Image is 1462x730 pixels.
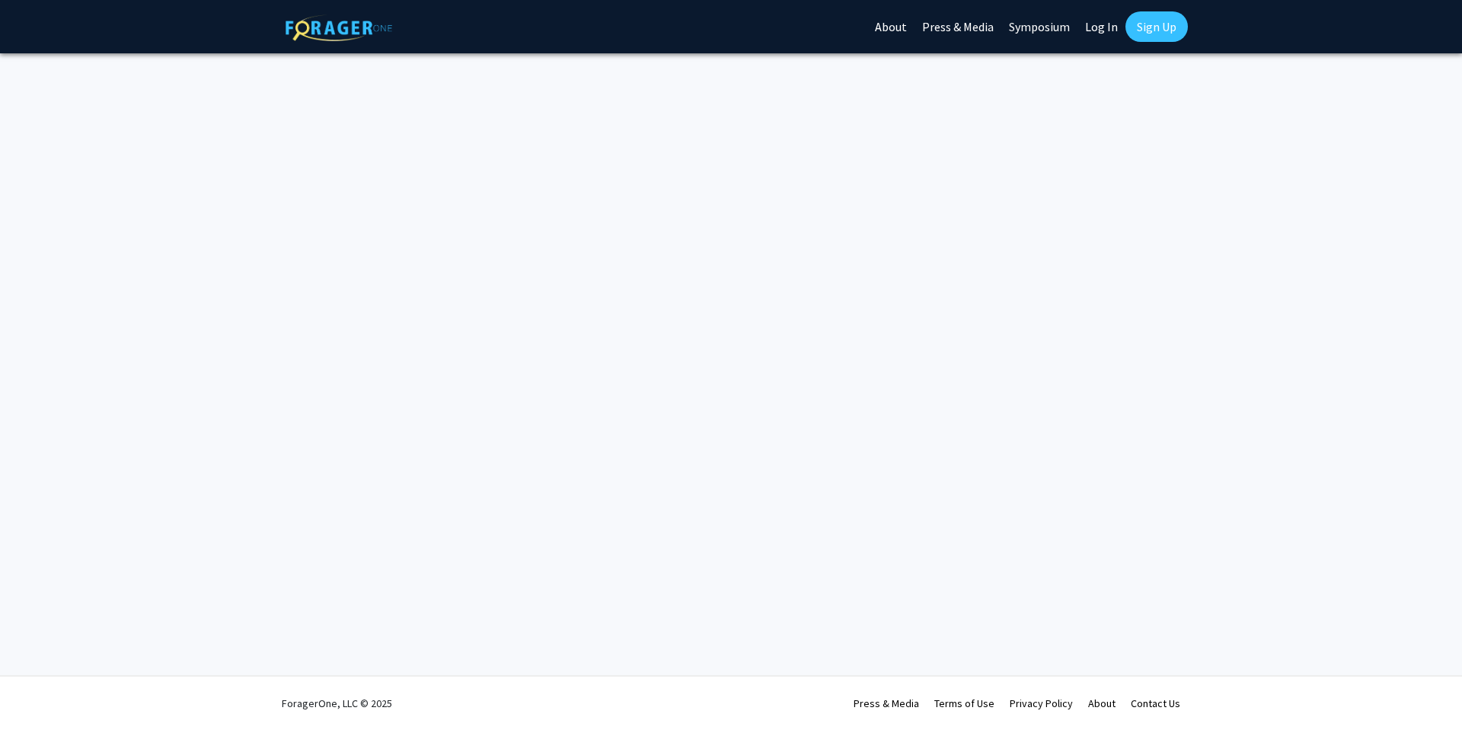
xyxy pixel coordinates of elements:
[1125,11,1188,42] a: Sign Up
[1131,696,1180,710] a: Contact Us
[286,14,392,41] img: ForagerOne Logo
[934,696,994,710] a: Terms of Use
[1010,696,1073,710] a: Privacy Policy
[854,696,919,710] a: Press & Media
[1088,696,1116,710] a: About
[282,677,392,730] div: ForagerOne, LLC © 2025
